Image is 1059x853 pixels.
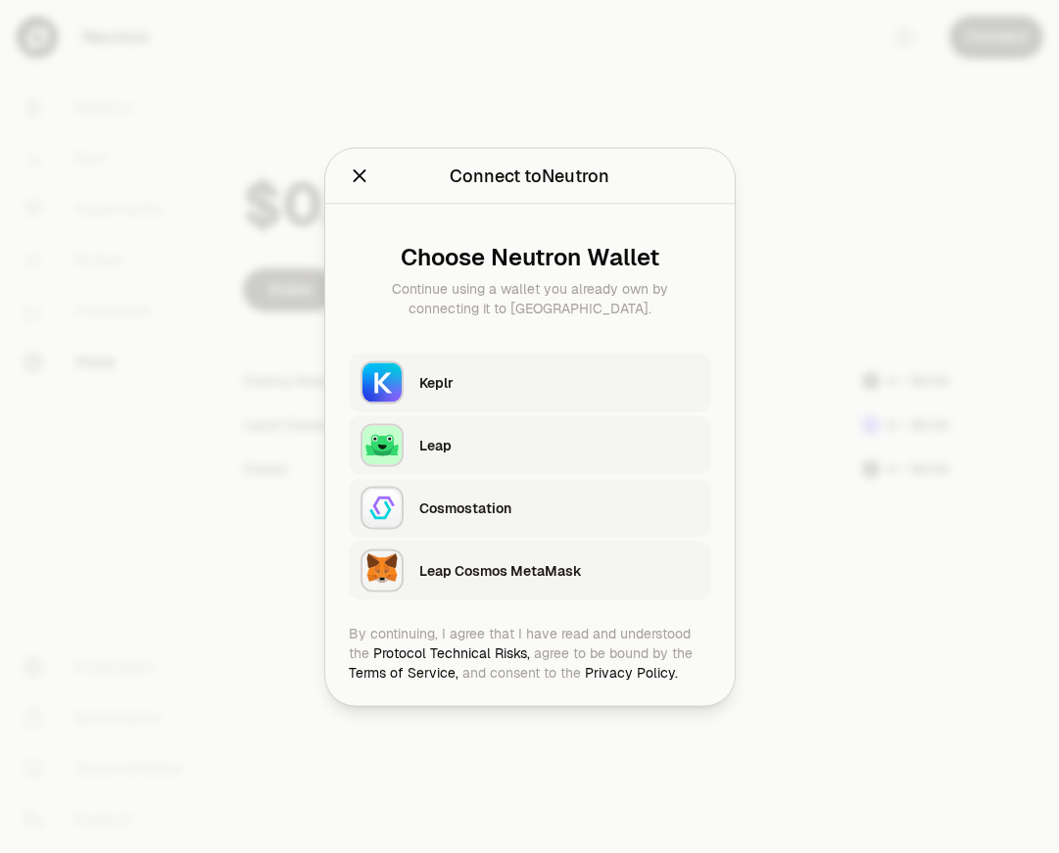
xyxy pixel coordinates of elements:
img: Leap Cosmos MetaMask [362,550,402,590]
img: Keplr [362,362,402,402]
a: Terms of Service, [349,663,458,681]
a: Privacy Policy. [585,663,678,681]
button: Close [349,162,370,189]
button: Leap Cosmos MetaMaskLeap Cosmos MetaMask [349,541,711,599]
div: Connect to Neutron [450,162,609,189]
div: Choose Neutron Wallet [364,243,696,270]
img: Cosmostation [362,488,402,527]
button: KeplrKeplr [349,353,711,411]
a: Protocol Technical Risks, [373,643,530,661]
div: Continue using a wallet you already own by connecting it to [GEOGRAPHIC_DATA]. [364,278,696,317]
button: LeapLeap [349,415,711,474]
button: CosmostationCosmostation [349,478,711,537]
div: Leap Cosmos MetaMask [419,560,699,580]
div: Cosmostation [419,498,699,517]
img: Leap [362,425,402,464]
div: Leap [419,435,699,454]
div: By continuing, I agree that I have read and understood the agree to be bound by the and consent t... [349,623,711,682]
div: Keplr [419,372,699,392]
